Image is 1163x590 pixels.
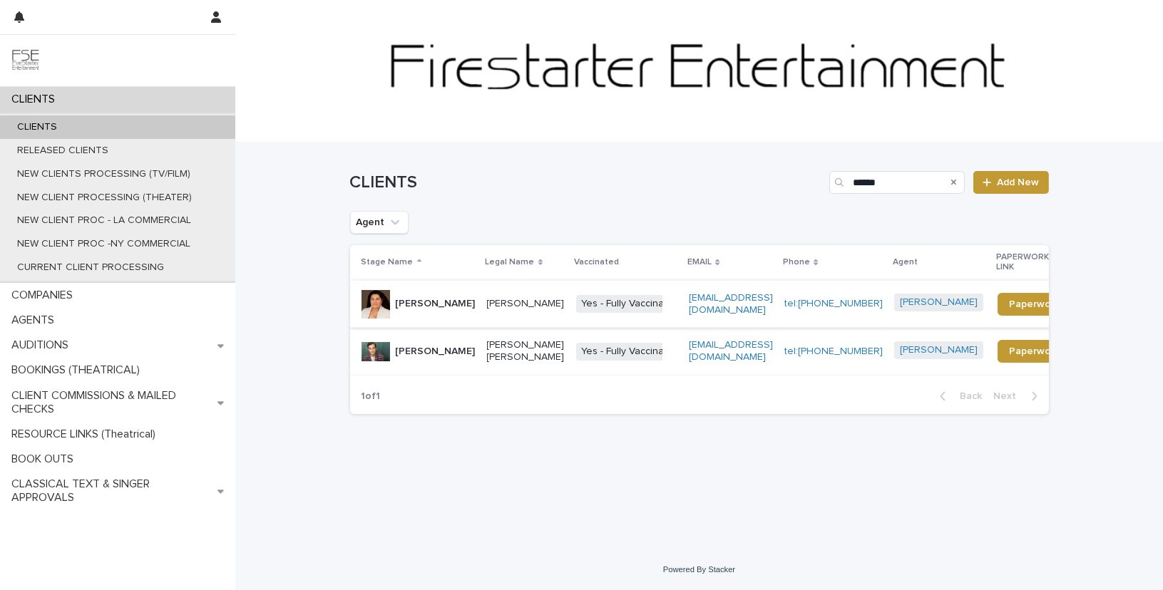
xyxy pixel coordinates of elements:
p: Stage Name [362,254,414,270]
span: Yes - Fully Vaccinated [576,343,685,361]
button: Agent [350,211,409,234]
p: PAPERWORK LINK [996,249,1063,276]
p: BOOK OUTS [6,452,85,466]
p: EMAIL [687,254,712,270]
p: RELEASED CLIENTS [6,145,120,157]
span: Paperwork [1009,346,1060,356]
a: tel:[PHONE_NUMBER] [784,299,883,309]
tr: [PERSON_NAME][PERSON_NAME] [PERSON_NAME]Yes - Fully Vaccinated[EMAIL_ADDRESS][DOMAIN_NAME]tel:[PH... [350,328,1095,376]
span: Next [994,391,1025,401]
p: [PERSON_NAME] [PERSON_NAME] [487,339,565,363]
p: [PERSON_NAME] [396,298,476,310]
img: 9JgRvJ3ETPGCJDhvPVA5 [11,46,40,75]
p: NEW CLIENT PROC - LA COMMERCIAL [6,214,203,227]
p: [PERSON_NAME] [396,346,476,358]
p: NEW CLIENT PROC -NY COMMERCIAL [6,238,202,250]
a: tel:[PHONE_NUMBER] [784,346,883,356]
a: Powered By Stacker [663,565,735,574]
a: [PERSON_NAME] [900,344,978,356]
span: Add New [998,177,1040,187]
a: [PERSON_NAME] [900,296,978,309]
h1: CLIENTS [350,172,824,193]
span: Yes - Fully Vaccinated [576,295,685,313]
p: CLIENTS [6,93,66,106]
p: CURRENT CLIENT PROCESSING [6,262,175,274]
p: RESOURCE LINKS (Theatrical) [6,428,167,441]
button: Back [928,390,988,403]
p: COMPANIES [6,289,84,302]
p: Vaccinated [575,254,620,270]
p: BOOKINGS (THEATRICAL) [6,363,151,377]
p: NEW CLIENT PROCESSING (THEATER) [6,192,203,204]
a: [EMAIL_ADDRESS][DOMAIN_NAME] [689,293,773,315]
p: CLIENT COMMISSIONS & MAILED CHECKS [6,389,217,416]
a: Add New [973,171,1048,194]
a: [EMAIL_ADDRESS][DOMAIN_NAME] [689,340,773,362]
p: Legal Name [486,254,535,270]
p: [PERSON_NAME] [487,298,565,310]
span: Back [952,391,983,401]
p: NEW CLIENTS PROCESSING (TV/FILM) [6,168,202,180]
p: Agent [893,254,918,270]
input: Search [829,171,965,194]
p: CLIENTS [6,121,68,133]
tr: [PERSON_NAME][PERSON_NAME]Yes - Fully Vaccinated[EMAIL_ADDRESS][DOMAIN_NAME]tel:[PHONE_NUMBER][PE... [350,280,1095,328]
span: Paperwork [1009,299,1060,309]
a: Paperwork [998,340,1071,363]
p: AUDITIONS [6,338,80,352]
p: Phone [783,254,810,270]
button: Next [988,390,1049,403]
a: Paperwork [998,293,1071,316]
p: AGENTS [6,314,66,327]
p: 1 of 1 [350,379,392,414]
p: CLASSICAL TEXT & SINGER APPROVALS [6,477,217,504]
